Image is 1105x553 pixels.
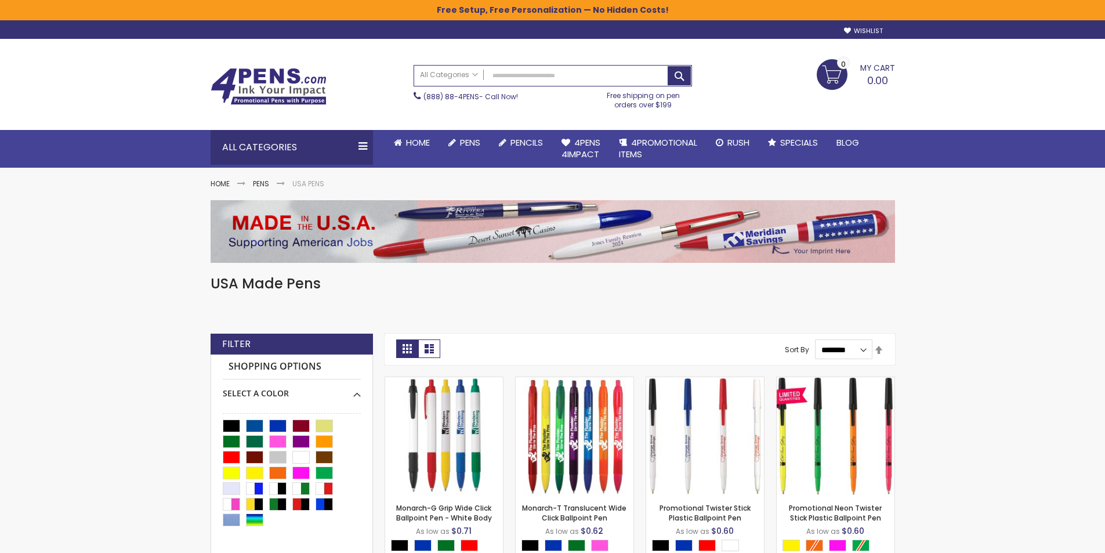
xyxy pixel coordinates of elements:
[829,540,846,551] div: Neon Pink
[581,525,603,537] span: $0.62
[516,377,633,386] a: Monarch-T Translucent Wide Click Ballpoint Pen
[211,200,895,263] img: USA Pens
[385,130,439,156] a: Home
[545,526,579,536] span: As low as
[460,136,480,149] span: Pens
[785,345,809,355] label: Sort By
[222,338,251,350] strong: Filter
[595,86,692,110] div: Free shipping on pen orders over $199
[806,526,840,536] span: As low as
[707,130,759,156] a: Rush
[545,540,562,551] div: Blue
[406,136,430,149] span: Home
[423,92,479,102] a: (888) 88-4PENS
[396,503,492,522] a: Monarch-G Grip Wide Click Ballpoint Pen - White Body
[646,377,764,495] img: Promotional Twister Stick Plastic Ballpoint Pen
[292,179,324,189] strong: USA Pens
[759,130,827,156] a: Specials
[423,92,518,102] span: - Call Now!
[521,540,539,551] div: Black
[610,130,707,168] a: 4PROMOTIONALITEMS
[817,59,895,88] a: 0.00 0
[827,130,868,156] a: Blog
[437,540,455,551] div: Green
[782,540,800,551] div: Neon Yellow
[223,355,361,379] strong: Shopping Options
[223,379,361,399] div: Select A Color
[211,179,230,189] a: Home
[568,540,585,551] div: Green
[385,377,503,495] img: Monarch-G Grip Wide Click Ballpoint Pen - White Body
[385,377,503,386] a: Monarch-G Grip Wide Click Ballpoint Pen - White Body
[777,377,894,495] img: Promotional Neon Twister Stick Plastic Ballpoint Pen
[844,27,883,35] a: Wishlist
[841,59,846,70] span: 0
[391,540,408,551] div: Black
[660,503,751,522] a: Promotional Twister Stick Plastic Ballpoint Pen
[836,136,859,149] span: Blog
[722,540,739,551] div: White
[789,503,882,522] a: Promotional Neon Twister Stick Plastic Ballpoint Pen
[727,136,749,149] span: Rush
[516,377,633,495] img: Monarch-T Translucent Wide Click Ballpoint Pen
[211,68,327,105] img: 4Pens Custom Pens and Promotional Products
[416,526,450,536] span: As low as
[396,339,418,358] strong: Grid
[652,540,669,551] div: Black
[461,540,478,551] div: Red
[561,136,600,160] span: 4Pens 4impact
[253,179,269,189] a: Pens
[675,540,693,551] div: Blue
[646,377,764,386] a: Promotional Twister Stick Plastic Ballpoint Pen
[414,66,484,85] a: All Categories
[676,526,709,536] span: As low as
[522,503,626,522] a: Monarch-T Translucent Wide Click Ballpoint Pen
[420,70,478,79] span: All Categories
[711,525,734,537] span: $0.60
[211,130,373,165] div: All Categories
[698,540,716,551] div: Red
[414,540,432,551] div: Blue
[552,130,610,168] a: 4Pens4impact
[591,540,608,551] div: Pink
[619,136,697,160] span: 4PROMOTIONAL ITEMS
[867,73,888,88] span: 0.00
[211,274,895,293] h1: USA Made Pens
[780,136,818,149] span: Specials
[842,525,864,537] span: $0.60
[490,130,552,156] a: Pencils
[777,377,894,386] a: Promotional Neon Twister Stick Plastic Ballpoint Pen
[510,136,543,149] span: Pencils
[439,130,490,156] a: Pens
[451,525,472,537] span: $0.71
